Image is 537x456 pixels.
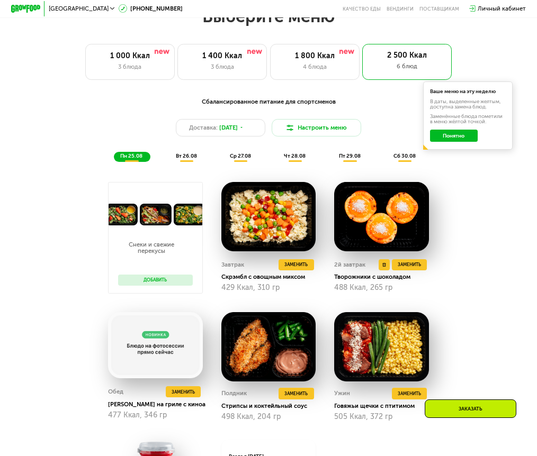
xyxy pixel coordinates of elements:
span: [GEOGRAPHIC_DATA] [49,6,109,12]
span: Доставка: [189,123,218,132]
div: 3 блюда [185,62,259,71]
span: Заменить [398,390,421,397]
div: 1 800 Ккал [278,52,352,61]
div: Личный кабинет [478,4,526,13]
div: Стрипсы и коктейльный соус [221,402,322,409]
span: пн 25.08 [120,153,142,159]
button: Заменить [279,259,314,270]
span: вт 26.08 [176,153,197,159]
p: Снеки и свежие перекусы [118,242,185,254]
button: Заменить [392,259,427,270]
button: Настроить меню [272,119,361,137]
div: Творожники с шоколадом [334,273,435,280]
div: 3 блюда [93,62,167,71]
div: [PERSON_NAME] на гриле с киноа [108,400,209,408]
button: Понятно [430,130,478,142]
span: ср 27.08 [230,153,251,159]
span: Заменить [398,261,421,268]
div: Завтрак [221,259,244,270]
span: Заменить [172,388,195,396]
a: Качество еды [343,6,381,12]
a: [PHONE_NUMBER] [119,4,183,13]
span: сб 30.08 [393,153,416,159]
div: Ужин [334,388,350,399]
div: 1 400 Ккал [185,52,259,61]
div: 4 блюда [278,62,352,71]
div: 1 000 Ккал [93,52,167,61]
div: Говяжьи щечки с птитимом [334,402,435,409]
button: Заменить [392,388,427,399]
div: Полдник [221,388,247,399]
div: Обед [108,386,123,397]
div: 2 500 Ккал [370,51,444,60]
div: Сбалансированное питание для спортсменов [48,97,489,107]
div: поставщикам [419,6,459,12]
button: Заменить [279,388,314,399]
div: В даты, выделенные желтым, доступна замена блюд. [430,99,506,110]
div: Скрэмбл с овощным миксом [221,273,322,280]
div: Заменённые блюда пометили в меню жёлтой точкой. [430,114,506,125]
div: Заказать [425,399,516,418]
span: [DATE] [219,123,238,132]
div: 477 Ккал, 346 гр [108,411,202,419]
span: чт 28.08 [284,153,306,159]
div: 498 Ккал, 204 гр [221,413,316,421]
span: пт 29.08 [339,153,361,159]
span: Заменить [284,261,308,268]
div: 2й завтрак [334,259,365,270]
div: 6 блюд [370,62,444,71]
div: Ваше меню на эту неделю [430,89,506,95]
span: Заменить [284,390,308,397]
button: Добавить [118,275,193,286]
div: 488 Ккал, 265 гр [334,284,428,292]
div: 429 Ккал, 310 гр [221,284,316,292]
a: Вендинги [387,6,414,12]
div: 505 Ккал, 372 гр [334,413,428,421]
button: Заменить [166,386,201,397]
